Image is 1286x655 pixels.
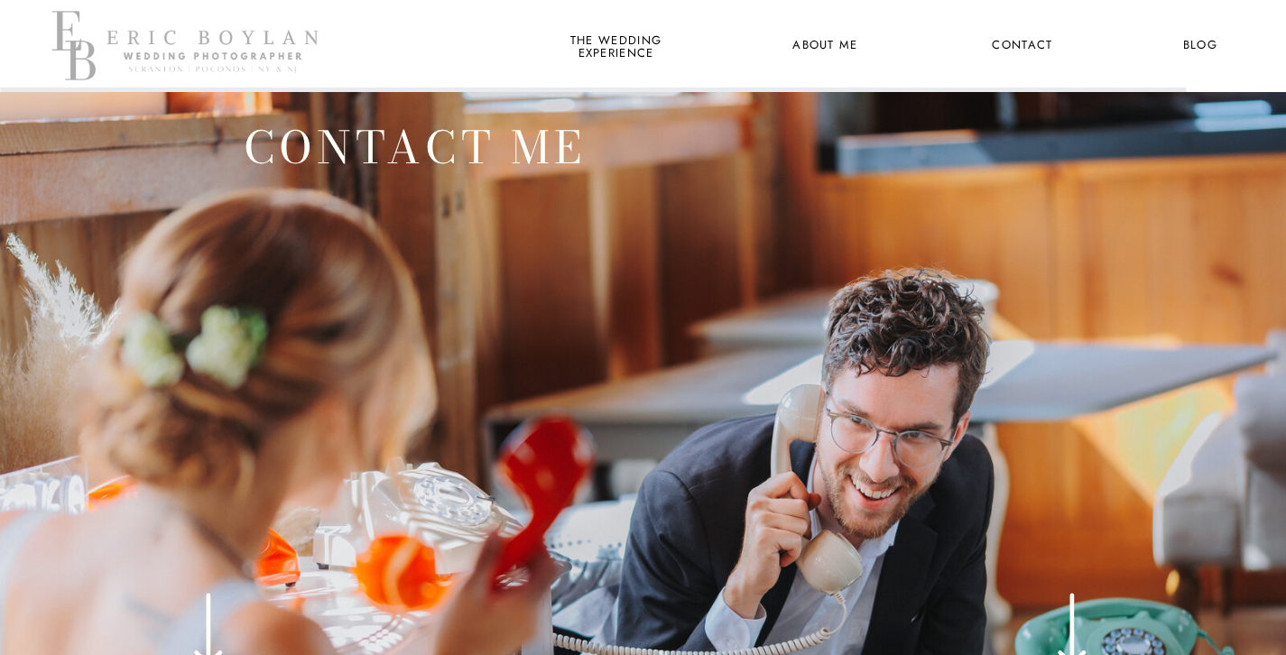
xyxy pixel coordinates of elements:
a: Contact [989,34,1056,58]
a: Blog [1167,34,1234,58]
h1: Contact Me [227,113,602,296]
a: the wedding experience [567,34,665,58]
a: About Me [782,34,869,58]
